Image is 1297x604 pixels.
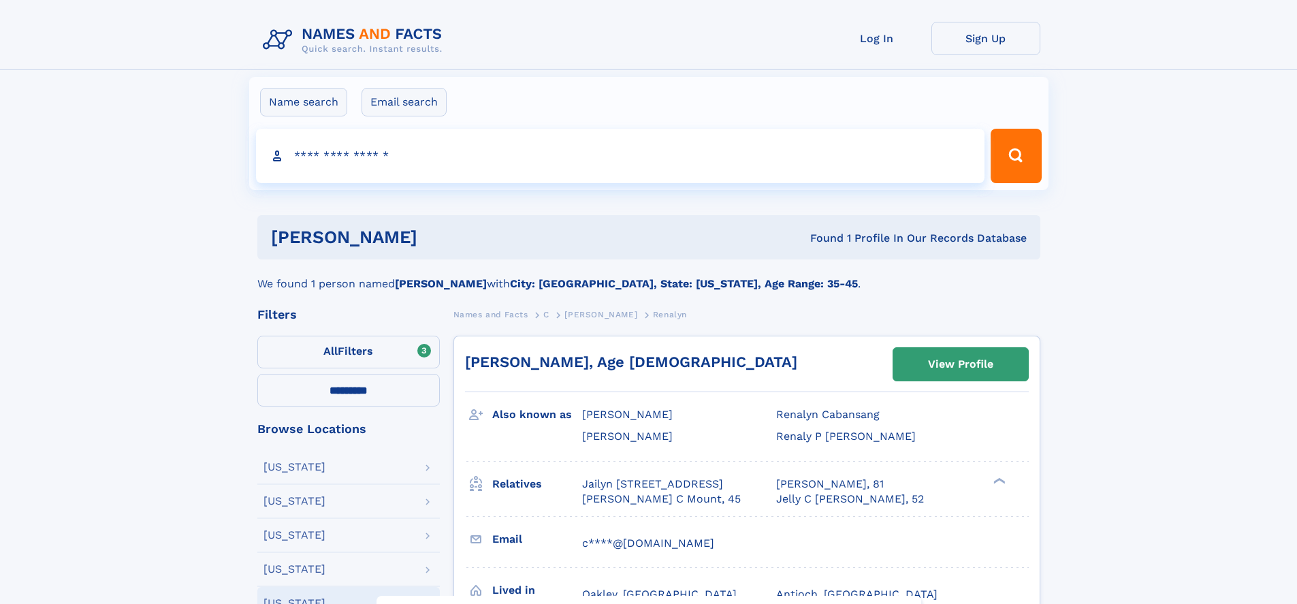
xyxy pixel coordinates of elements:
a: Jelly C [PERSON_NAME], 52 [776,492,924,507]
div: [US_STATE] [263,462,325,473]
a: [PERSON_NAME] C Mount, 45 [582,492,741,507]
label: Email search [362,88,447,116]
a: [PERSON_NAME], Age [DEMOGRAPHIC_DATA] [465,353,797,370]
span: C [543,310,549,319]
h3: Email [492,528,582,551]
div: We found 1 person named with . [257,259,1040,292]
button: Search Button [991,129,1041,183]
div: [US_STATE] [263,530,325,541]
span: Oakley, [GEOGRAPHIC_DATA] [582,588,737,601]
a: Log In [822,22,931,55]
span: Renalyn Cabansang [776,408,880,421]
div: Found 1 Profile In Our Records Database [613,231,1027,246]
h1: [PERSON_NAME] [271,229,614,246]
a: Jailyn [STREET_ADDRESS] [582,477,723,492]
div: [US_STATE] [263,564,325,575]
b: City: [GEOGRAPHIC_DATA], State: [US_STATE], Age Range: 35-45 [510,277,858,290]
b: [PERSON_NAME] [395,277,487,290]
span: [PERSON_NAME] [582,430,673,443]
a: [PERSON_NAME], 81 [776,477,884,492]
a: C [543,306,549,323]
h3: Lived in [492,579,582,602]
h3: Also known as [492,403,582,426]
a: Names and Facts [453,306,528,323]
span: Renalyn [653,310,687,319]
span: Renaly P [PERSON_NAME] [776,430,916,443]
span: All [323,345,338,357]
label: Name search [260,88,347,116]
span: Antioch, [GEOGRAPHIC_DATA] [776,588,938,601]
div: Filters [257,308,440,321]
span: [PERSON_NAME] [582,408,673,421]
div: [US_STATE] [263,496,325,507]
a: [PERSON_NAME] [564,306,637,323]
img: Logo Names and Facts [257,22,453,59]
a: View Profile [893,348,1028,381]
h3: Relatives [492,473,582,496]
div: ❯ [990,476,1006,485]
label: Filters [257,336,440,368]
a: Sign Up [931,22,1040,55]
span: [PERSON_NAME] [564,310,637,319]
div: View Profile [928,349,993,380]
input: search input [256,129,985,183]
div: Browse Locations [257,423,440,435]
